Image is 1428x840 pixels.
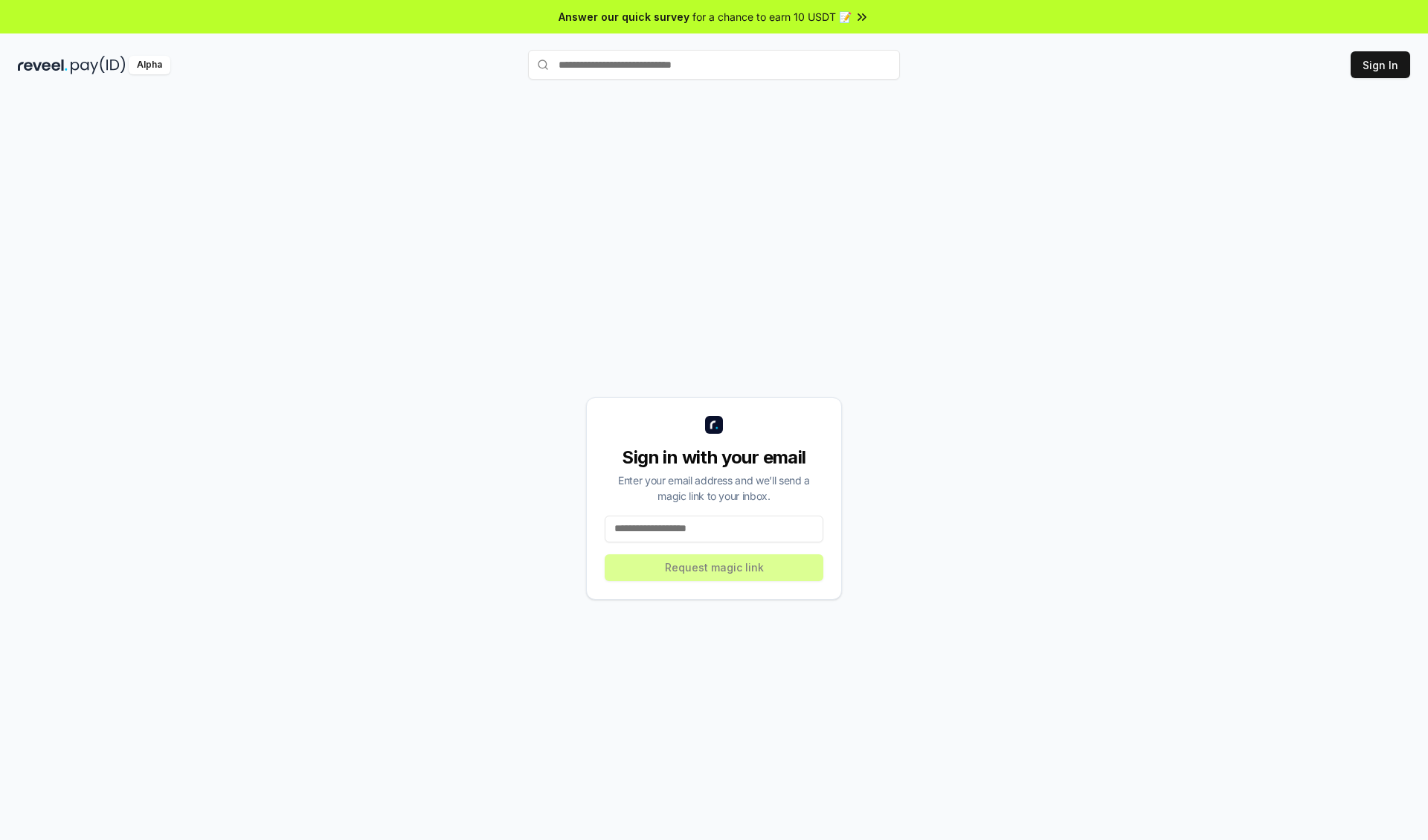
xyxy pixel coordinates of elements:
img: logo_small [705,416,723,434]
img: pay_id [71,56,126,74]
div: Enter your email address and we’ll send a magic link to your inbox. [605,472,823,504]
img: reveel_dark [18,56,68,74]
div: Alpha [129,56,170,74]
span: Answer our quick survey [559,9,689,25]
button: Sign In [1351,51,1410,78]
div: Sign in with your email [605,446,823,469]
span: for a chance to earn 10 USDT 📝 [692,9,852,25]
